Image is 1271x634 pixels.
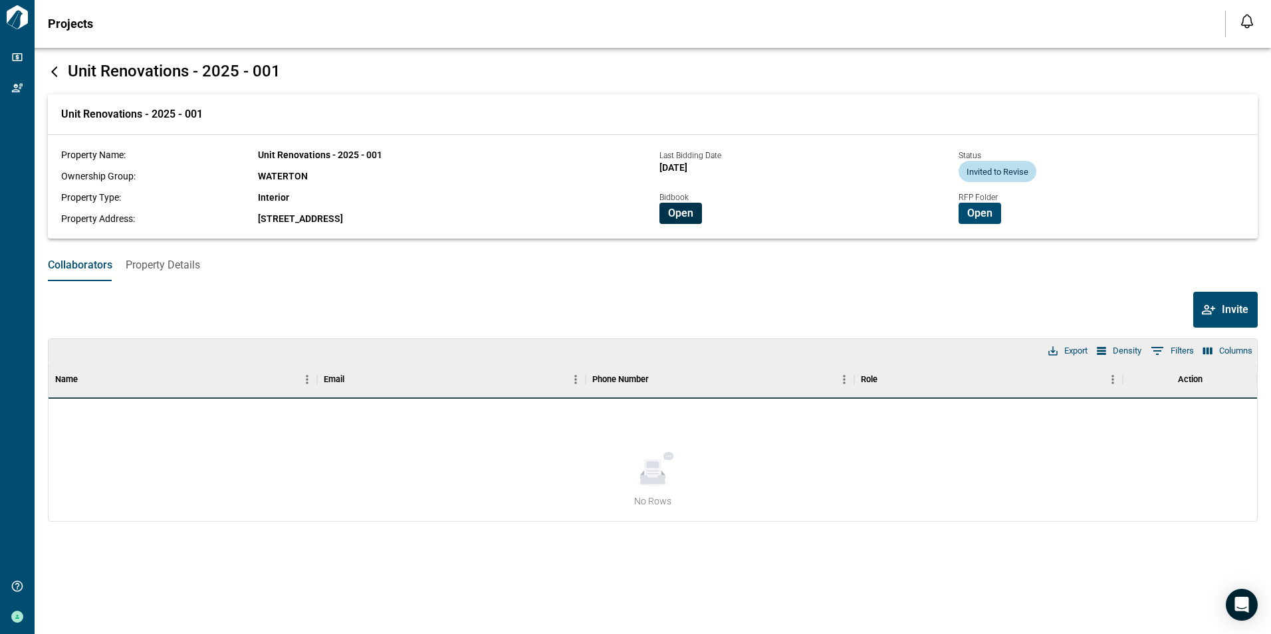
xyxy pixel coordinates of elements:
[959,193,998,202] span: RFP Folder
[1236,11,1258,32] button: Open notification feed
[854,361,1123,398] div: Role
[668,207,693,220] span: Open
[659,162,687,173] span: [DATE]
[35,249,1271,281] div: base tabs
[634,494,671,508] span: No Rows
[659,206,702,219] a: Open
[861,361,877,398] div: Role
[61,150,126,160] span: Property Name:
[258,213,343,224] span: [STREET_ADDRESS]
[61,213,135,224] span: Property Address:
[1178,361,1203,398] div: Action
[1094,342,1145,360] button: Density
[959,203,1001,224] button: Open
[592,361,649,398] div: Phone Number
[967,207,992,220] span: Open
[834,370,854,389] button: Menu
[1123,361,1257,398] div: Action
[78,370,96,389] button: Sort
[258,192,289,203] span: Interior
[344,370,363,389] button: Sort
[1193,292,1258,328] button: Invite
[959,206,1001,219] a: Open
[1222,303,1248,316] span: Invite
[49,361,317,398] div: Name
[61,192,121,203] span: Property Type:
[1226,589,1258,621] div: Open Intercom Messenger
[48,259,112,272] span: Collaborators
[258,171,308,181] span: WATERTON
[126,259,200,272] span: Property Details
[1147,340,1197,362] button: Show filters
[659,151,721,160] span: Last Bidding Date
[1200,342,1256,360] button: Select columns
[877,370,896,389] button: Sort
[959,151,981,160] span: Status
[61,108,203,121] span: Unit Renovations - 2025 - 001
[959,167,1036,177] span: Invited to Revise
[649,370,667,389] button: Sort
[659,203,702,224] button: Open
[566,370,586,389] button: Menu
[1103,370,1123,389] button: Menu
[55,361,78,398] div: Name
[48,17,93,31] span: Projects
[1045,342,1091,360] button: Export
[324,361,344,398] div: Email
[68,62,281,80] span: Unit Renovations - 2025 - 001
[659,193,689,202] span: Bidbook
[586,361,854,398] div: Phone Number
[297,370,317,389] button: Menu
[258,150,382,160] span: Unit Renovations - 2025 - 001
[61,171,136,181] span: Ownership Group:
[317,361,586,398] div: Email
